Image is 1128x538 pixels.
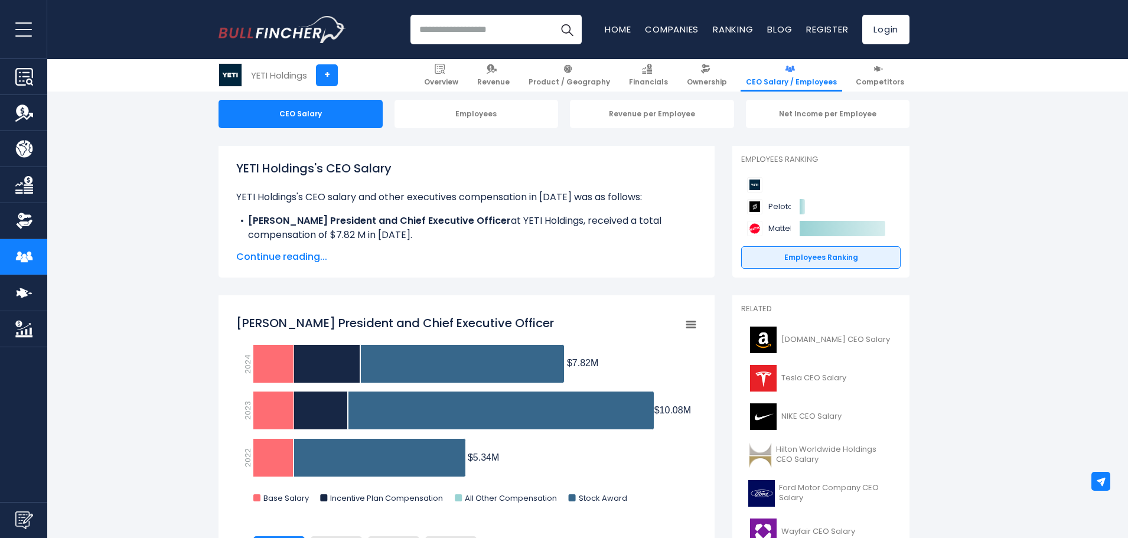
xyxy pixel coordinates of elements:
img: AMZN logo [748,327,778,353]
span: Hilton Worldwide Holdings CEO Salary [776,445,894,465]
div: YETI Holdings [251,69,307,82]
span: Financials [629,77,668,87]
span: CEO Salary / Employees [746,77,837,87]
a: Hilton Worldwide Holdings CEO Salary [741,439,901,471]
span: NIKE CEO Salary [781,412,842,422]
span: Overview [424,77,458,87]
a: Tesla CEO Salary [741,362,901,394]
svg: Matthew J. Reintjes President and Chief Executive Officer [236,309,697,516]
span: Revenue [477,77,510,87]
b: [PERSON_NAME] President and Chief Executive Officer [248,214,511,227]
img: YETI logo [219,64,242,86]
span: Product / Geography [529,77,610,87]
div: CEO Salary [219,100,383,128]
h1: YETI Holdings's CEO Salary [236,159,697,177]
a: Blog [767,23,792,35]
text: 2022 [242,448,253,467]
a: Ford Motor Company CEO Salary [741,477,901,510]
text: Base Salary [263,493,309,504]
img: F logo [748,480,775,507]
a: Ranking [713,23,753,35]
text: Stock Award [579,493,627,504]
p: Employees Ranking [741,155,901,165]
a: Login [862,15,909,44]
span: Peloton Interactive [768,201,827,213]
div: Revenue per Employee [570,100,734,128]
img: Mattel competitors logo [747,221,762,236]
button: Search [552,15,582,44]
img: TSLA logo [748,365,778,392]
a: Companies [645,23,699,35]
a: CEO Salary / Employees [741,59,842,92]
span: Mattel [768,223,827,234]
span: Competitors [856,77,904,87]
img: Bullfincher logo [219,16,346,43]
a: Ownership [682,59,732,92]
text: 2024 [242,354,253,374]
a: Overview [419,59,464,92]
p: Related [741,304,901,314]
tspan: $10.08M [654,405,691,415]
span: Tesla CEO Salary [781,373,846,383]
text: All Other Compensation [465,493,557,504]
a: Register [806,23,848,35]
tspan: $5.34M [468,452,499,462]
a: Go to homepage [219,16,345,43]
tspan: [PERSON_NAME] President and Chief Executive Officer [236,315,554,331]
text: 2023 [242,401,253,420]
a: NIKE CEO Salary [741,400,901,433]
div: Net Income per Employee [746,100,910,128]
text: Incentive Plan Compensation [330,493,443,504]
p: YETI Holdings's CEO salary and other executives compensation in [DATE] was as follows: [236,190,697,204]
img: HLT logo [748,442,772,468]
img: Ownership [15,212,33,230]
img: Peloton Interactive competitors logo [747,199,762,214]
a: Mattel [747,221,791,236]
a: Employees Ranking [741,246,901,269]
img: YETI Holdings competitors logo [747,177,762,193]
a: Peloton Interactive [747,199,791,214]
img: NKE logo [748,403,778,430]
a: Financials [624,59,673,92]
tspan: $7.82M [567,358,598,368]
a: Home [605,23,631,35]
a: + [316,64,338,86]
li: at YETI Holdings, received a total compensation of $7.82 M in [DATE]. [236,214,697,242]
span: Continue reading... [236,250,697,264]
a: Competitors [850,59,909,92]
span: Ownership [687,77,727,87]
span: Ford Motor Company CEO Salary [779,483,894,503]
span: Wayfair CEO Salary [781,527,855,537]
a: Revenue [472,59,515,92]
a: [DOMAIN_NAME] CEO Salary [741,324,901,356]
div: Employees [395,100,559,128]
span: [DOMAIN_NAME] CEO Salary [781,335,890,345]
a: Product / Geography [523,59,615,92]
